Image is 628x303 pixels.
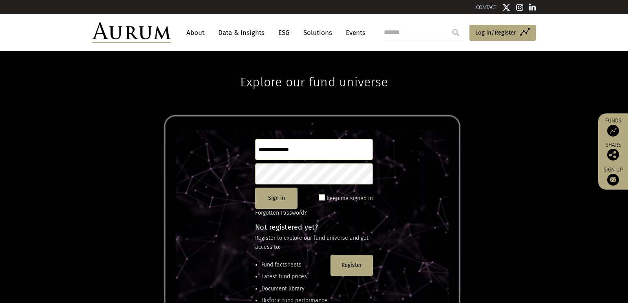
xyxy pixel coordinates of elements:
img: Aurum [92,22,171,43]
h1: Explore our fund universe [240,51,388,89]
img: Twitter icon [502,4,510,11]
span: Log in/Register [475,28,516,37]
input: Submit [448,25,464,40]
a: Data & Insights [214,26,268,40]
a: Events [342,26,365,40]
a: About [183,26,208,40]
img: Linkedin icon [529,4,536,11]
h4: Not registered yet? [255,224,373,231]
a: Log in/Register [469,25,536,41]
a: CONTACT [476,4,497,10]
img: Sign up to our newsletter [607,174,619,186]
div: Share [602,142,624,161]
img: Share this post [607,149,619,161]
button: Sign in [255,188,298,209]
li: Latest fund prices [261,272,327,281]
label: Keep me signed in [327,194,373,203]
img: Instagram icon [516,4,523,11]
a: Funds [602,117,624,137]
li: Document library [261,285,327,293]
a: Solutions [299,26,336,40]
button: Register [330,255,373,276]
a: Forgotten Password? [255,210,307,216]
img: Access Funds [607,125,619,137]
p: Register to explore our fund universe and get access to: [255,234,373,252]
li: Fund factsheets [261,261,327,269]
a: Sign up [602,166,624,186]
a: ESG [274,26,294,40]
